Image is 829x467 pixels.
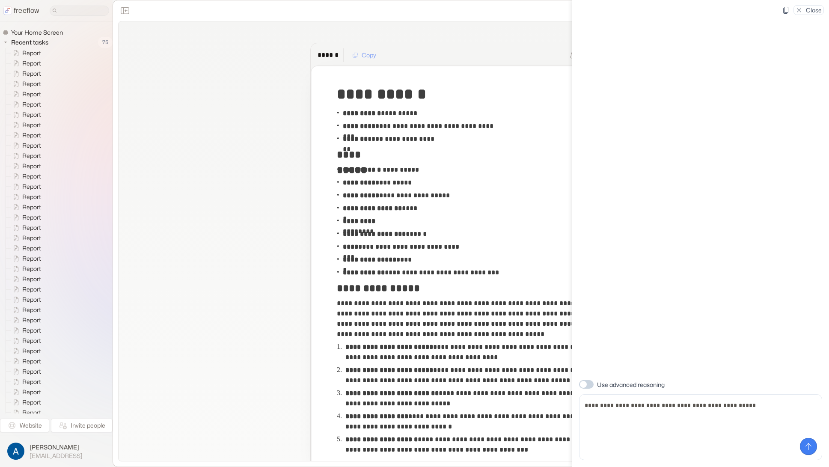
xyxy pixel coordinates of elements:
a: Report [6,120,45,130]
a: Report [6,99,45,110]
a: Report [6,387,45,397]
button: Close the sidebar [118,4,132,18]
button: Recent tasks [3,37,52,48]
span: Report [21,141,44,150]
span: Report [21,398,44,407]
span: Report [21,234,44,242]
a: Report [6,223,45,233]
a: Report [6,151,45,161]
a: Report [6,130,45,140]
span: Report [21,388,44,396]
a: Report [6,274,45,284]
span: Report [21,326,44,335]
a: Report [6,68,45,79]
span: Report [21,80,44,88]
span: Report [21,203,44,211]
span: Report [21,223,44,232]
a: Report [6,336,45,346]
span: Report [21,285,44,294]
span: Report [21,182,44,191]
a: Report [6,161,45,171]
span: Report [21,306,44,314]
span: Report [21,172,44,181]
span: Report [21,90,44,98]
span: 75 [98,37,113,48]
span: Report [21,49,44,57]
a: Report [6,346,45,356]
span: Report [21,295,44,304]
a: Report [6,192,45,202]
span: Report [21,152,44,160]
span: Report [21,162,44,170]
img: profile [7,443,24,460]
a: Report [6,243,45,253]
span: Report [21,367,44,376]
span: Report [21,408,44,417]
a: Report [6,110,45,120]
a: Report [6,253,45,264]
a: Report [6,294,45,305]
a: Report [6,140,45,151]
a: Report [6,408,45,418]
span: [EMAIL_ADDRESS] [30,452,83,460]
a: Report [6,171,45,181]
button: Invite people [51,419,113,432]
span: Report [21,357,44,366]
span: Report [21,336,44,345]
a: Report [6,79,45,89]
span: Report [21,265,44,273]
span: Report [21,193,44,201]
span: Report [21,378,44,386]
span: Report [21,213,44,222]
p: freeflow [14,6,39,16]
a: Report [6,356,45,366]
a: Report [6,212,45,223]
span: Your Home Screen [9,28,65,37]
a: Report [6,58,45,68]
span: Report [21,244,44,253]
a: Report [6,315,45,325]
a: Report [6,89,45,99]
a: Report [6,181,45,192]
a: Report [6,305,45,315]
a: Report [6,284,45,294]
span: [PERSON_NAME] [30,443,83,452]
a: Report [6,377,45,387]
a: Report [6,233,45,243]
span: Report [21,100,44,109]
span: Report [21,347,44,355]
span: Report [21,275,44,283]
a: Report [6,264,45,274]
span: Report [21,121,44,129]
button: [PERSON_NAME][EMAIL_ADDRESS] [5,440,107,462]
a: freeflow [3,6,39,16]
a: Report [6,397,45,408]
button: Send message [800,438,817,455]
span: Report [21,131,44,140]
span: Report [21,69,44,78]
span: Recent tasks [9,38,51,47]
button: Copy [347,48,381,62]
a: Report [6,366,45,377]
span: Report [21,59,44,68]
span: Report [21,110,44,119]
a: Report [6,202,45,212]
span: Report [21,316,44,324]
p: Use advanced reasoning [597,380,665,389]
a: Report [6,325,45,336]
span: Report [21,254,44,263]
a: Report [6,48,45,58]
a: Your Home Screen [3,28,66,37]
